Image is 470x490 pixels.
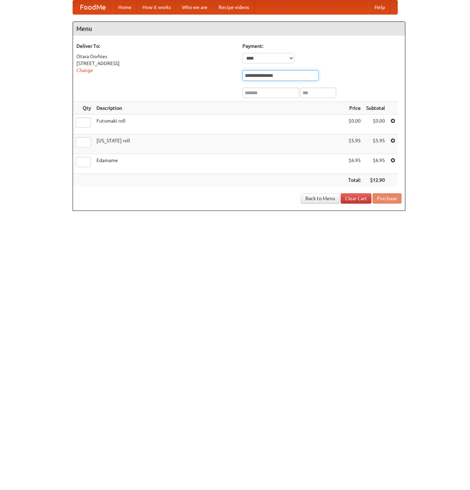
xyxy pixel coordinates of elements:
div: Otara Oorhies [76,53,236,60]
td: $6.95 [363,154,388,174]
a: Help [369,0,390,14]
a: Home [113,0,137,14]
a: Recipe videos [213,0,255,14]
div: [STREET_ADDRESS] [76,60,236,67]
a: How it works [137,0,176,14]
td: $5.95 [363,134,388,154]
a: Back to Menu [301,193,340,204]
button: Purchase [372,193,402,204]
a: Change [76,68,93,73]
th: Subtotal [363,102,388,115]
th: Qty [73,102,94,115]
th: Description [94,102,345,115]
td: $5.95 [345,134,363,154]
td: $0.00 [363,115,388,134]
a: Who we are [176,0,213,14]
h5: Payment: [242,43,402,50]
a: FoodMe [73,0,113,14]
td: [US_STATE] roll [94,134,345,154]
td: Edamame [94,154,345,174]
th: $12.90 [363,174,388,187]
a: Clear Cart [341,193,371,204]
td: Futomaki roll [94,115,345,134]
th: Total: [345,174,363,187]
td: $0.00 [345,115,363,134]
h5: Deliver To: [76,43,236,50]
td: $6.95 [345,154,363,174]
th: Price [345,102,363,115]
h4: Menu [73,22,405,36]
